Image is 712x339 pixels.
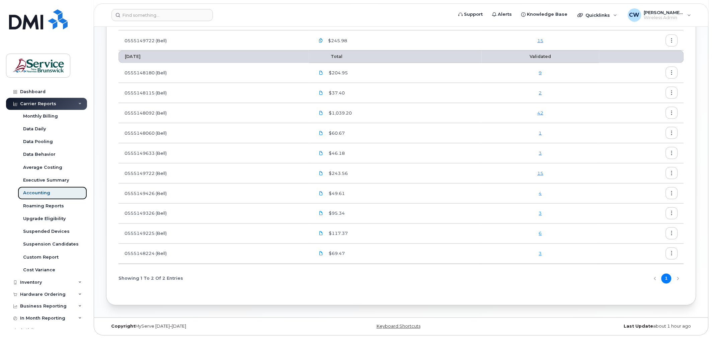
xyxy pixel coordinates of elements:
span: $49.61 [328,190,345,197]
div: Quicklinks [573,8,622,22]
td: 0555148180 (Bell) [118,63,309,83]
button: Page 1 [661,274,671,284]
span: Support [464,11,483,18]
a: 4 [539,191,542,196]
div: MyServe [DATE]–[DATE] [106,324,303,329]
td: 0555148115 (Bell) [118,83,309,103]
a: PDF_555149633_005_0000000000.pdf [315,147,328,159]
th: [DATE] [118,51,309,63]
a: 3 [539,150,542,156]
span: $69.47 [328,251,345,257]
a: Alerts [488,8,517,21]
td: 0555148060 (Bell) [118,123,309,143]
a: PDF_555149225_005_0000000000.pdf [315,228,328,240]
td: 0555149633 (Bell) [118,143,309,163]
span: Total [315,54,343,59]
span: Wireless Admin [644,15,684,20]
input: Find something... [111,9,213,21]
a: Knowledge Base [517,8,572,21]
a: PDF_555149426_005_0000000000.pdf [315,188,328,199]
a: PDF_555148060_005_0000000000.pdf [315,127,328,139]
span: $117.37 [328,230,348,237]
a: 9 [539,70,542,75]
span: $46.18 [328,150,345,156]
span: Quicklinks [586,12,610,18]
a: 2 [539,90,542,95]
a: PDF_555149326_005_0000000000.pdf [315,208,328,219]
span: $204.95 [328,70,348,76]
span: $37.40 [328,90,345,96]
span: Knowledge Base [527,11,568,18]
a: PDF_555148224_005_0000000000.pdf [315,248,328,260]
a: 15 [538,38,544,43]
strong: Last Update [624,324,653,329]
td: 0555149426 (Bell) [118,184,309,204]
a: 3 [539,211,542,216]
span: CW [629,11,640,19]
td: 0555149326 (Bell) [118,204,309,224]
div: Christenson, Wanda (LEG) [623,8,696,22]
a: 42 [538,110,544,116]
span: [PERSON_NAME] (LEG) [644,10,684,15]
a: Support [454,8,488,21]
span: Showing 1 To 2 Of 2 Entries [118,274,183,284]
td: 0555148224 (Bell) [118,244,309,264]
a: PDF_555149722_005_0000000000.pdf [315,167,328,179]
a: 1 [539,130,542,136]
a: Keyboard Shortcuts [377,324,420,329]
a: PDF_555148092_005_0000000000.pdf [315,107,328,119]
span: $95.34 [328,210,345,217]
a: 6 [539,231,542,236]
span: $1,039.20 [328,110,352,116]
span: Alerts [498,11,512,18]
a: 15 [538,171,544,176]
td: 0555149722 (Bell) [118,163,309,184]
td: 0555149225 (Bell) [118,224,309,244]
a: PDF_555148115_005_0000000000.pdf [315,87,328,99]
span: $243.56 [328,170,348,177]
a: PDF_555148180_005_0000000000.pdf [315,67,328,79]
th: Validated [482,51,599,63]
td: 0555149722 (Bell) [118,30,309,51]
td: 0555148092 (Bell) [118,103,309,123]
span: $60.67 [328,130,345,136]
a: 3 [539,251,542,256]
span: $245.98 [327,38,347,44]
strong: Copyright [111,324,135,329]
div: about 1 hour ago [499,324,696,329]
